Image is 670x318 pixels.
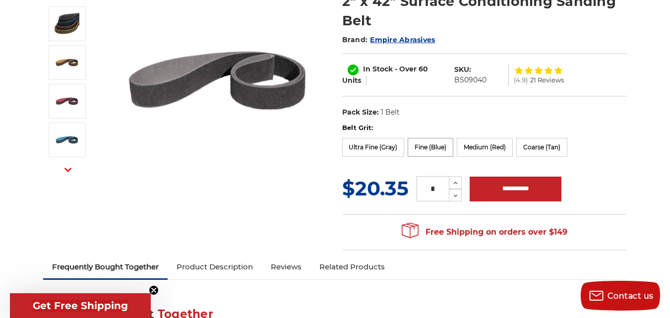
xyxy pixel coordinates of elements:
[43,256,168,278] a: Frequently Bought Together
[10,293,151,318] div: Get Free ShippingClose teaser
[55,127,79,152] img: 2"x42" Fine Surface Conditioning Belt
[608,291,654,301] span: Contact us
[56,159,80,181] button: Next
[342,76,361,85] span: Units
[395,64,417,73] span: - Over
[381,107,400,118] dd: 1 Belt
[168,256,262,278] a: Product Description
[402,222,567,242] span: Free Shipping on orders over $149
[454,64,471,75] dt: SKU:
[530,77,564,83] span: 21 Reviews
[55,50,79,75] img: 2"x42" Coarse Surface Conditioning Belt
[342,123,627,133] label: Belt Grit:
[55,11,79,36] img: 2"x42" Surface Conditioning Sanding Belts
[419,64,428,73] span: 60
[342,176,409,200] span: $20.35
[454,75,487,85] dd: BS09040
[514,77,528,83] span: (4.9)
[262,256,310,278] a: Reviews
[310,256,394,278] a: Related Products
[149,285,159,295] button: Close teaser
[342,107,379,118] dt: Pack Size:
[581,281,660,311] button: Contact us
[33,300,128,312] span: Get Free Shipping
[370,35,435,44] a: Empire Abrasives
[363,64,393,73] span: In Stock
[342,35,368,44] span: Brand:
[55,89,79,114] img: 2"x42" Medium Surface Conditioning Belt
